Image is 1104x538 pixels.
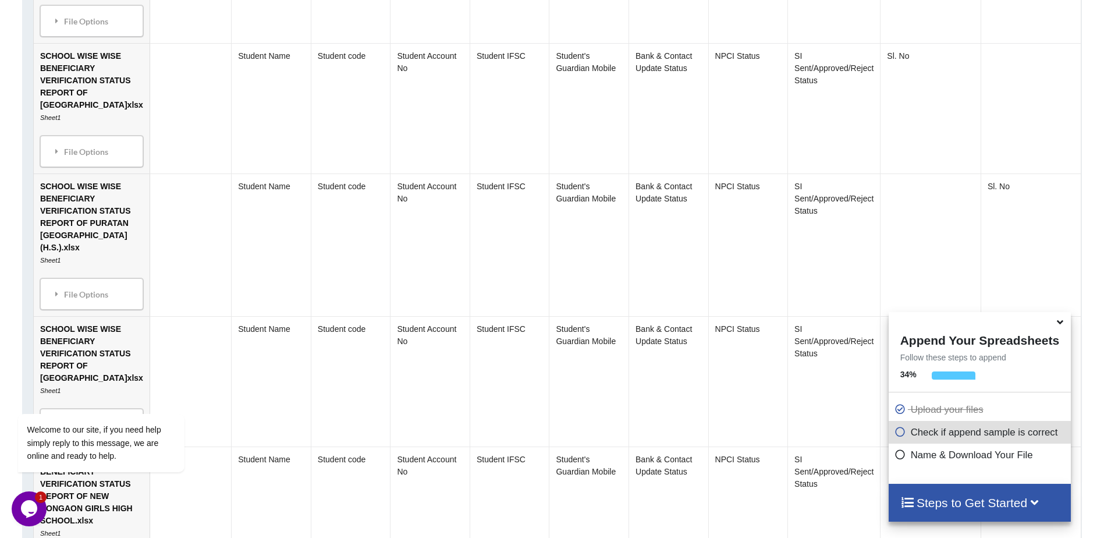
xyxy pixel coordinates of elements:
td: Sl. No [880,43,981,174]
td: NPCI Status [708,43,788,174]
iframe: chat widget [12,309,221,486]
td: Student IFSC [470,174,549,316]
td: SI Sent/Approved/Reject Status [787,174,880,316]
td: Bank & Contact Update Status [629,316,708,447]
td: Bank & Contact Update Status [629,174,708,316]
h4: Append Your Spreadsheets [889,330,1071,348]
div: File Options [44,139,140,164]
p: Follow these steps to append [889,352,1071,363]
iframe: chat widget [12,491,49,526]
td: NPCI Status [708,316,788,447]
td: Student Account No [391,316,470,447]
td: Student's Guardian Mobile [549,316,629,447]
td: SCHOOL WISE WISE BENEFICIARY VERIFICATION STATUS REPORT OF PURATAN [GEOGRAPHIC_DATA](H.S.).xlsx [34,174,150,316]
td: Student's Guardian Mobile [549,43,629,174]
p: Name & Download Your File [894,448,1068,462]
td: Student Name [231,174,311,316]
td: Student IFSC [470,316,549,447]
td: Sl. No [981,174,1081,316]
td: Student Account No [391,174,470,316]
td: Student code [311,316,391,447]
i: Sheet1 [40,114,61,121]
div: File Options [44,9,140,33]
td: Student Name [231,43,311,174]
td: Student Account No [391,43,470,174]
td: Student IFSC [470,43,549,174]
td: SI Sent/Approved/Reject Status [787,316,880,447]
td: SCHOOL WISE WISE BENEFICIARY VERIFICATION STATUS REPORT OF [GEOGRAPHIC_DATA]xlsx [34,43,150,174]
td: Student's Guardian Mobile [549,174,629,316]
td: Student code [311,174,391,316]
b: 34 % [900,370,917,379]
i: Sheet1 [40,257,61,264]
p: Check if append sample is correct [894,425,1068,440]
td: Bank & Contact Update Status [629,43,708,174]
h4: Steps to Get Started [900,495,1059,510]
i: Sheet1 [40,530,61,537]
p: Upload your files [894,402,1068,417]
td: Student code [311,43,391,174]
td: NPCI Status [708,174,788,316]
td: Student Name [231,316,311,447]
td: SI Sent/Approved/Reject Status [787,43,880,174]
div: File Options [44,282,140,306]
